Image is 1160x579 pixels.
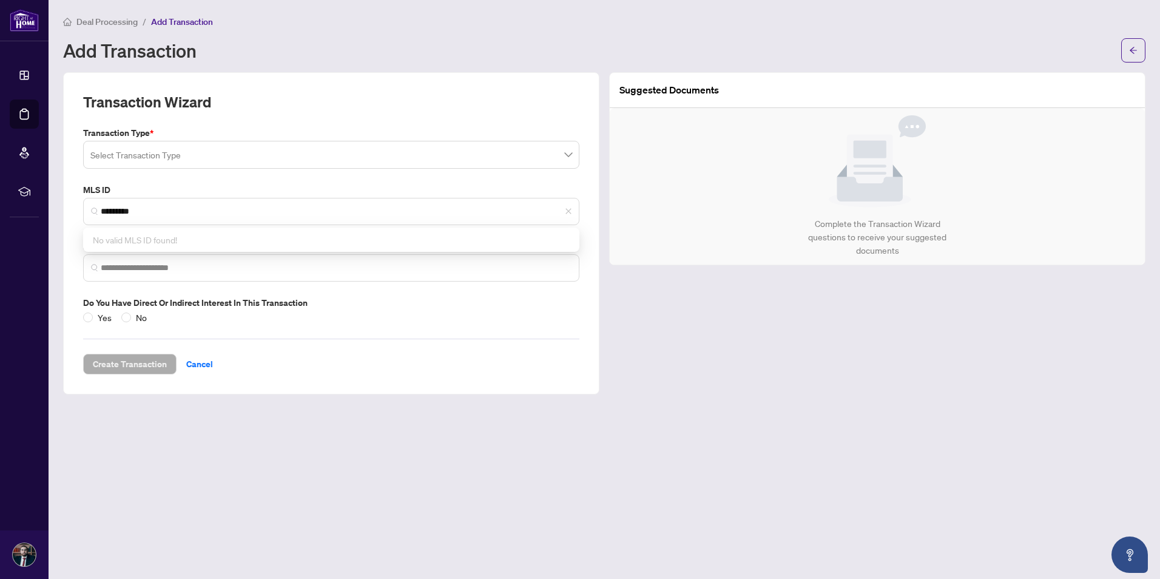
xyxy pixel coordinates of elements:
[1129,46,1138,55] span: arrow-left
[565,208,572,215] span: close
[1111,537,1148,573] button: Open asap
[13,543,36,566] img: Profile Icon
[795,217,960,257] div: Complete the Transaction Wizard questions to receive your suggested documents
[186,354,213,374] span: Cancel
[143,15,146,29] li: /
[83,354,177,374] button: Create Transaction
[619,83,719,98] article: Suggested Documents
[63,18,72,26] span: home
[83,296,579,310] label: Do you have direct or indirect interest in this transaction
[829,115,926,208] img: Null State Icon
[93,234,177,245] span: No valid MLS ID found!
[177,354,223,374] button: Cancel
[63,41,197,60] h1: Add Transaction
[83,126,579,140] label: Transaction Type
[83,92,211,112] h2: Transaction Wizard
[131,311,152,324] span: No
[10,9,39,32] img: logo
[83,183,579,197] label: MLS ID
[76,16,138,27] span: Deal Processing
[93,311,116,324] span: Yes
[151,16,213,27] span: Add Transaction
[91,264,98,271] img: search_icon
[91,208,98,215] img: search_icon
